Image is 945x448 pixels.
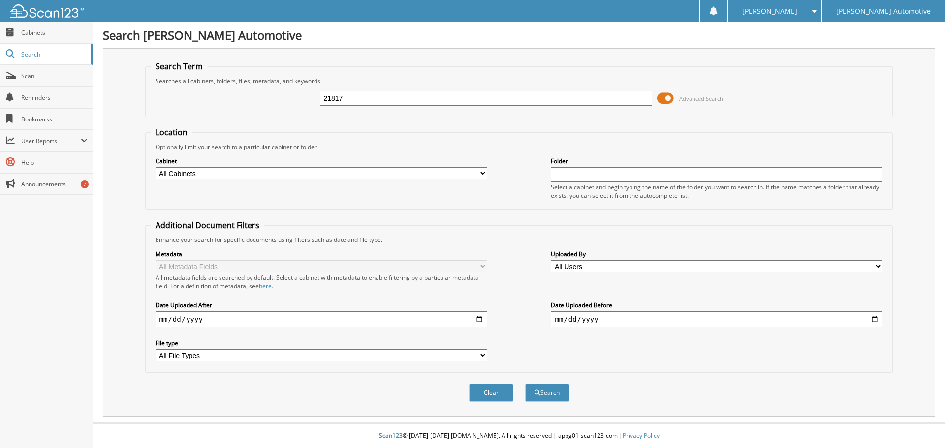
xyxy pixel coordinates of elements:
[525,384,569,402] button: Search
[896,401,945,448] iframe: Chat Widget
[151,220,264,231] legend: Additional Document Filters
[259,282,272,290] a: here
[156,250,487,258] label: Metadata
[151,127,192,138] legend: Location
[156,301,487,309] label: Date Uploaded After
[151,143,888,151] div: Optionally limit your search to a particular cabinet or folder
[551,157,882,165] label: Folder
[551,183,882,200] div: Select a cabinet and begin typing the name of the folder you want to search in. If the name match...
[679,95,723,102] span: Advanced Search
[379,431,403,440] span: Scan123
[551,311,882,327] input: end
[81,180,89,188] div: 7
[151,77,888,85] div: Searches all cabinets, folders, files, metadata, and keywords
[93,424,945,448] div: © [DATE]-[DATE] [DOMAIN_NAME]. All rights reserved | appg01-scan123-com |
[156,311,487,327] input: start
[21,93,88,102] span: Reminders
[551,250,882,258] label: Uploaded By
[156,157,487,165] label: Cabinet
[551,301,882,309] label: Date Uploaded Before
[10,4,84,18] img: scan123-logo-white.svg
[21,29,88,37] span: Cabinets
[21,72,88,80] span: Scan
[21,50,86,59] span: Search
[742,8,797,14] span: [PERSON_NAME]
[21,180,88,188] span: Announcements
[103,27,935,43] h1: Search [PERSON_NAME] Automotive
[21,158,88,167] span: Help
[21,115,88,123] span: Bookmarks
[836,8,931,14] span: [PERSON_NAME] Automotive
[151,236,888,244] div: Enhance your search for specific documents using filters such as date and file type.
[21,137,81,145] span: User Reports
[623,431,660,440] a: Privacy Policy
[469,384,513,402] button: Clear
[156,273,487,290] div: All metadata fields are searched by default. Select a cabinet with metadata to enable filtering b...
[151,61,208,72] legend: Search Term
[156,339,487,347] label: File type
